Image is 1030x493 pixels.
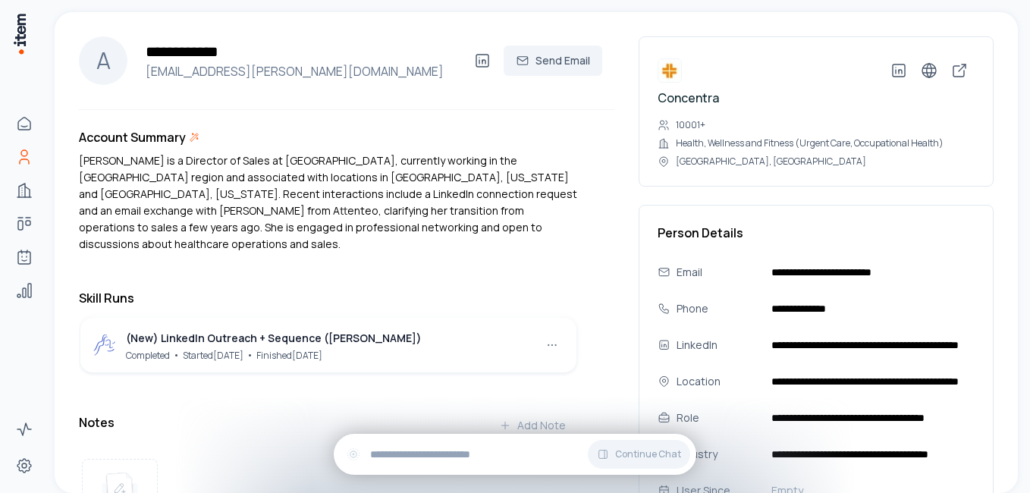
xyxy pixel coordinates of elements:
a: Activity [9,414,39,444]
h3: Person Details [658,224,975,242]
span: Continue Chat [615,448,681,460]
button: Send Email [504,46,602,76]
h3: Notes [79,413,115,432]
button: Continue Chat [588,440,690,469]
button: Add Note [487,410,578,441]
div: A [79,36,127,85]
div: Phone [677,300,759,317]
span: Completed [126,349,170,362]
div: Continue Chat [334,434,696,475]
a: Companies [9,175,39,206]
h3: Skill Runs [79,289,578,307]
div: (New) LinkedIn Outreach + Sequence ([PERSON_NAME]) [126,330,422,347]
a: Agents [9,242,39,272]
a: Settings [9,451,39,481]
a: Concentra [658,89,719,106]
a: Analytics [9,275,39,306]
img: outbound [93,333,117,357]
div: Add Note [499,418,566,433]
p: [PERSON_NAME] is a Director of Sales at [GEOGRAPHIC_DATA], currently working in the [GEOGRAPHIC_D... [79,152,578,253]
p: Health, Wellness and Fitness (Urgent Care, Occupational Health) [676,137,944,149]
h4: [EMAIL_ADDRESS][PERSON_NAME][DOMAIN_NAME] [140,62,467,80]
span: Finished [DATE] [256,349,322,362]
div: Industry [677,446,759,463]
a: Home [9,108,39,139]
p: [GEOGRAPHIC_DATA], [GEOGRAPHIC_DATA] [676,155,866,168]
span: • [247,347,253,362]
div: Role [677,410,759,426]
span: • [173,347,180,362]
img: Item Brain Logo [12,12,27,55]
a: People [9,142,39,172]
span: Started [DATE] [183,349,243,362]
div: LinkedIn [677,337,759,353]
h3: Account Summary [79,128,186,146]
p: 10001+ [676,119,705,131]
img: Concentra [658,58,682,83]
div: Email [677,264,759,281]
a: Deals [9,209,39,239]
div: Location [677,373,759,390]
